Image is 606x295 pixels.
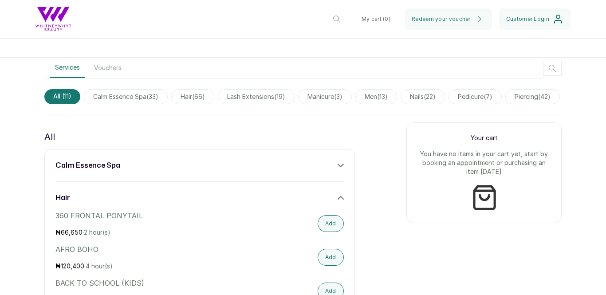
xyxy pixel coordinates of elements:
[354,8,397,30] button: My cart (0)
[218,89,295,104] span: lash extensions(19)
[61,262,84,270] span: 120,400
[298,89,352,104] span: manicure(3)
[84,89,168,104] span: calm essence spa(33)
[55,262,257,271] p: ₦ ·
[55,278,257,288] p: BACK TO SCHOOL (KIDS)
[318,249,344,266] button: Add
[171,89,214,104] span: hair(66)
[35,7,71,31] img: business logo
[55,193,70,203] h3: hair
[55,160,120,171] h3: calm essence spa
[61,228,83,236] span: 66,650
[55,228,257,237] p: ₦ ·
[86,262,113,270] span: 4 hour(s)
[84,228,110,236] span: 2 hour(s)
[318,215,344,232] button: Add
[417,149,551,176] p: You have no items in your cart yet, start by booking an appointment or purchasing an item [DATE]
[44,89,80,104] span: All (11)
[499,8,571,30] button: Customer Login
[50,58,85,78] button: Services
[401,89,445,104] span: nails(22)
[44,130,55,144] p: All
[417,134,551,142] p: Your cart
[506,16,549,23] span: Customer Login
[505,89,560,104] span: piercing(42)
[412,16,471,23] span: Redeem your voucher
[355,89,397,104] span: men(13)
[449,89,502,104] span: pedicure(7)
[55,210,257,221] p: 360 FRONTAL PONYTAIL
[55,244,257,255] p: AFRO BOHO
[405,8,492,30] button: Redeem your voucher
[89,58,127,78] button: Vouchers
